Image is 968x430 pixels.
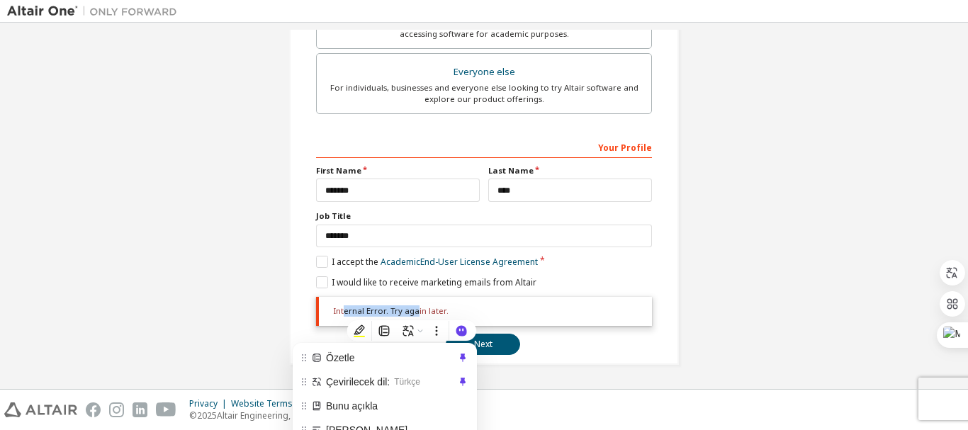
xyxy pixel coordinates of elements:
label: I accept the [316,256,538,268]
button: Next [446,334,520,355]
img: facebook.svg [86,402,101,417]
a: Academic End-User License Agreement [381,256,538,268]
p: © 2025 Altair Engineering, Inc. All Rights Reserved. [189,409,408,421]
div: For individuals, businesses and everyone else looking to try Altair software and explore our prod... [325,82,643,105]
div: Website Terms of Use [231,398,335,409]
img: youtube.svg [156,402,176,417]
div: Everyone else [325,62,643,82]
div: Privacy [189,398,231,409]
div: Your Profile [316,135,652,158]
label: First Name [316,165,480,176]
label: I would like to receive marketing emails from Altair [316,276,536,288]
div: Internal Error. Try again later. [316,297,652,325]
img: linkedin.svg [133,402,147,417]
img: instagram.svg [109,402,124,417]
label: Last Name [488,165,652,176]
img: altair_logo.svg [4,402,77,417]
label: Job Title [316,210,652,222]
img: Altair One [7,4,184,18]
